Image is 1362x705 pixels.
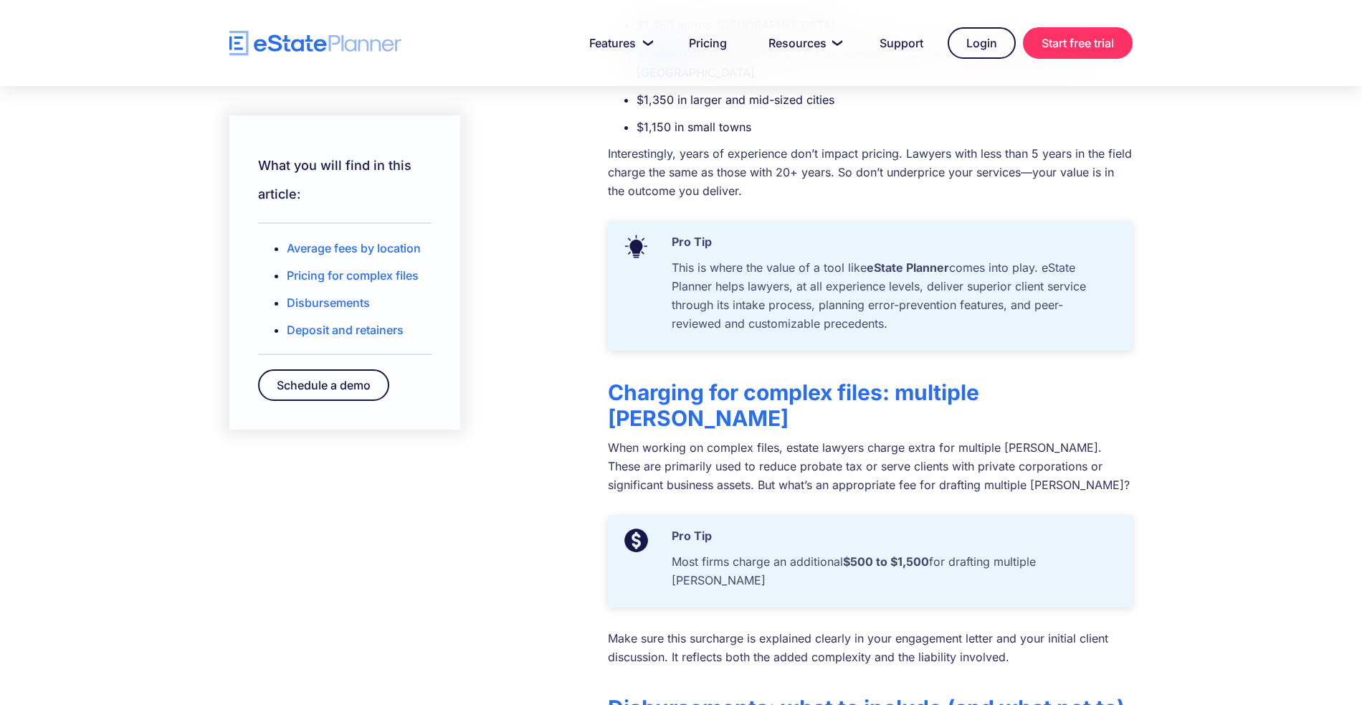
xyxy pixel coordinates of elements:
[665,526,1118,552] p: Pro Tip
[229,31,401,56] a: home
[287,322,404,336] a: Deposit and retainers
[672,29,744,57] a: Pricing
[665,232,1118,258] p: Pro Tip
[608,379,979,431] strong: Charging for complex files: multiple [PERSON_NAME]
[665,552,1118,597] p: Most firms charge an additional for drafting multiple [PERSON_NAME]
[287,268,419,282] a: Pricing for complex files
[637,117,1133,137] li: $1,150 in small towns
[1023,27,1133,59] a: Start free trial
[862,29,940,57] a: Support
[258,151,432,208] h2: What you will find in this article:
[572,29,665,57] a: Features
[637,90,1133,110] li: $1,350 in larger and mid-sized cities
[843,554,929,569] strong: $500 to $1,500
[751,29,855,57] a: Resources
[287,295,370,309] a: Disbursements
[258,369,389,400] a: Schedule a demo
[948,27,1016,59] a: Login
[867,260,949,275] strong: eState Planner
[608,629,1133,666] p: Make sure this surcharge is explained clearly in your engagement letter and your initial client d...
[608,438,1133,494] p: When working on complex files, estate lawyers charge extra for multiple [PERSON_NAME]. These are ...
[287,240,421,255] a: Average fees by location
[665,258,1118,340] p: This is where the value of a tool like comes into play. eState Planner helps lawyers, at all expe...
[608,144,1133,200] p: Interestingly, years of experience don’t impact pricing. Lawyers with less than 5 years in the fi...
